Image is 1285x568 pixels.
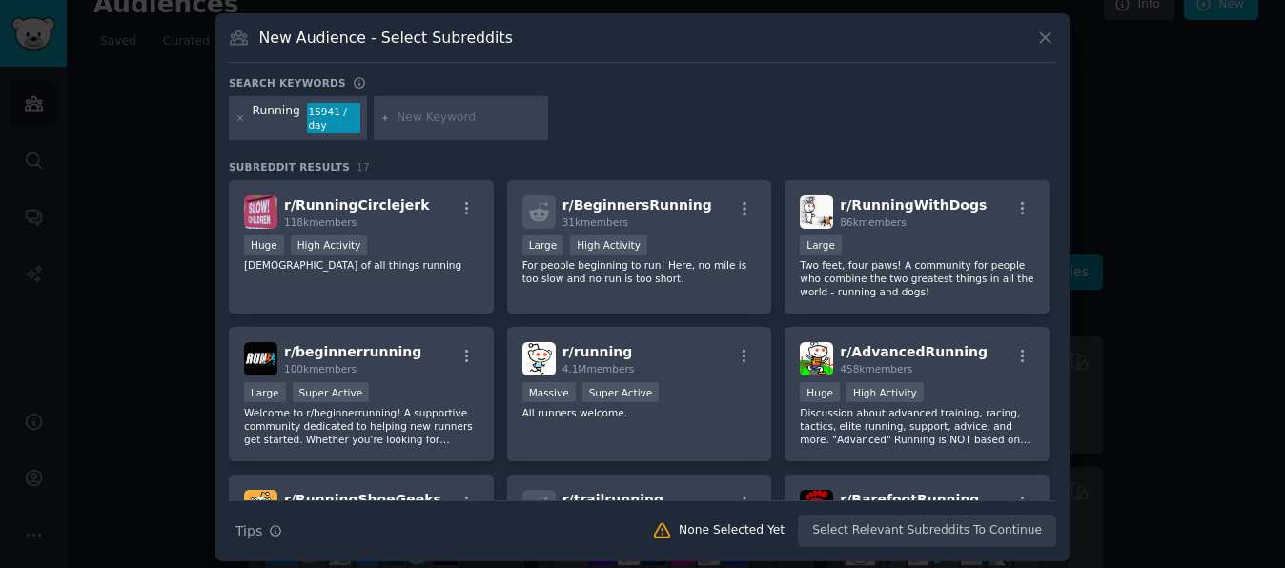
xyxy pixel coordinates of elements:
img: AdvancedRunning [800,342,833,375]
span: 4.1M members [562,363,635,375]
span: 118k members [284,216,357,228]
span: r/ RunningShoeGeeks [284,492,441,507]
span: 86k members [840,216,906,228]
div: High Activity [846,382,924,402]
span: 17 [357,161,370,172]
span: 31k members [562,216,628,228]
span: r/ RunningCirclejerk [284,197,430,213]
p: Discussion about advanced training, racing, tactics, elite running, support, advice, and more. "A... [800,406,1034,446]
div: Running [253,103,300,133]
p: [DEMOGRAPHIC_DATA] of all things running [244,258,479,272]
span: r/ AdvancedRunning [840,344,988,359]
div: 15941 / day [307,103,360,133]
img: RunningWithDogs [800,195,833,229]
p: All runners welcome. [522,406,757,419]
h3: New Audience - Select Subreddits [259,28,513,48]
button: Tips [229,515,289,548]
img: running [522,342,556,375]
img: RunningShoeGeeks [244,490,277,523]
img: BarefootRunning [800,490,833,523]
div: Huge [800,382,840,402]
div: Large [244,382,286,402]
input: New Keyword [397,110,541,127]
div: High Activity [570,235,647,255]
span: 458k members [840,363,912,375]
div: None Selected Yet [679,522,785,539]
h3: Search keywords [229,76,346,90]
span: Tips [235,521,262,541]
p: For people beginning to run! Here, no mile is too slow and no run is too short. [522,258,757,285]
span: r/ BarefootRunning [840,492,979,507]
div: Large [800,235,842,255]
p: Welcome to r/beginnerrunning! A supportive community dedicated to helping new runners get started... [244,406,479,446]
span: r/ beginnerrunning [284,344,421,359]
p: Two feet, four paws! A community for people who combine the two greatest things in all the world ... [800,258,1034,298]
img: RunningCirclejerk [244,195,277,229]
div: High Activity [291,235,368,255]
span: r/ RunningWithDogs [840,197,987,213]
div: Huge [244,235,284,255]
span: Subreddit Results [229,160,350,173]
span: r/ running [562,344,633,359]
div: Super Active [293,382,370,402]
span: r/ trailrunning [562,492,663,507]
div: Super Active [582,382,660,402]
span: 100k members [284,363,357,375]
div: Massive [522,382,576,402]
div: Large [522,235,564,255]
span: r/ BeginnersRunning [562,197,712,213]
img: beginnerrunning [244,342,277,375]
